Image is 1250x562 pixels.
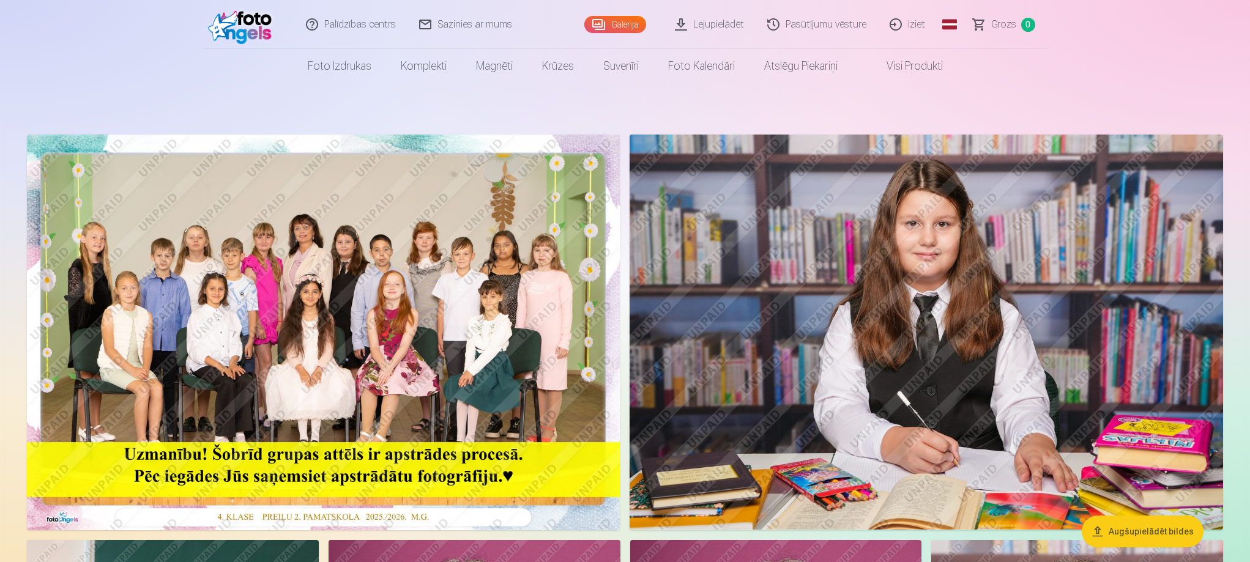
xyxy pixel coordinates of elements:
[991,17,1016,32] span: Grozs
[461,49,527,83] a: Magnēti
[527,49,589,83] a: Krūzes
[1082,516,1203,547] button: Augšupielādēt bildes
[293,49,386,83] a: Foto izdrukas
[386,49,461,83] a: Komplekti
[584,16,646,33] a: Galerija
[653,49,750,83] a: Foto kalendāri
[208,5,278,44] img: /fa1
[1021,18,1035,32] span: 0
[750,49,852,83] a: Atslēgu piekariņi
[589,49,653,83] a: Suvenīri
[852,49,958,83] a: Visi produkti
